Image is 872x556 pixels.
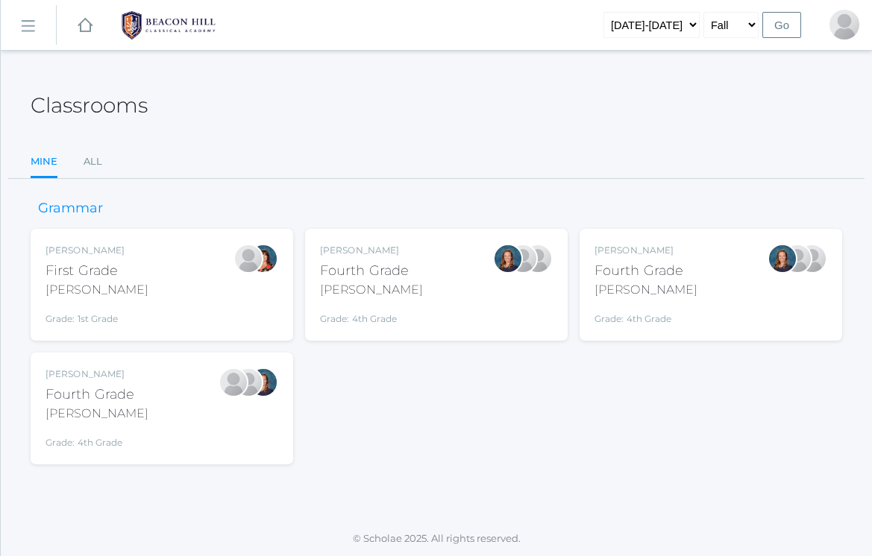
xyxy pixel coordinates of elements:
h3: Grammar [31,201,110,216]
div: Lydia Chaffin [219,367,248,397]
div: [PERSON_NAME] [46,367,148,381]
div: Heather Porter [797,244,827,274]
a: Mine [31,147,57,179]
div: Grade: 4th Grade [595,305,697,326]
div: Heather Porter [523,244,553,274]
div: Fourth Grade [46,385,148,405]
div: Heather Wallock [248,244,278,274]
div: Grade: 1st Grade [46,305,148,326]
div: Heather Porter [829,10,859,40]
div: Grade: 4th Grade [46,429,148,449]
div: Lydia Chaffin [782,244,812,274]
h2: Classrooms [31,94,148,117]
div: Jaimie Watson [233,244,263,274]
a: All [84,147,102,177]
div: Heather Porter [233,367,263,397]
img: BHCALogos-05-308ed15e86a5a0abce9b8dd61676a3503ac9727e845dece92d48e8588c001991.png [113,7,225,44]
div: [PERSON_NAME] [46,281,148,299]
div: Ellie Bradley [768,244,797,274]
p: © Scholae 2025. All rights reserved. [1,531,872,546]
input: Go [762,12,801,38]
div: Fourth Grade [320,261,423,281]
div: First Grade [46,261,148,281]
div: Fourth Grade [595,261,697,281]
div: Lydia Chaffin [508,244,538,274]
div: [PERSON_NAME] [46,405,148,423]
div: [PERSON_NAME] [595,244,697,257]
div: Ellie Bradley [493,244,523,274]
div: [PERSON_NAME] [320,244,423,257]
div: [PERSON_NAME] [320,281,423,299]
div: Grade: 4th Grade [320,305,423,326]
div: [PERSON_NAME] [46,244,148,257]
div: [PERSON_NAME] [595,281,697,299]
div: Ellie Bradley [248,367,278,397]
